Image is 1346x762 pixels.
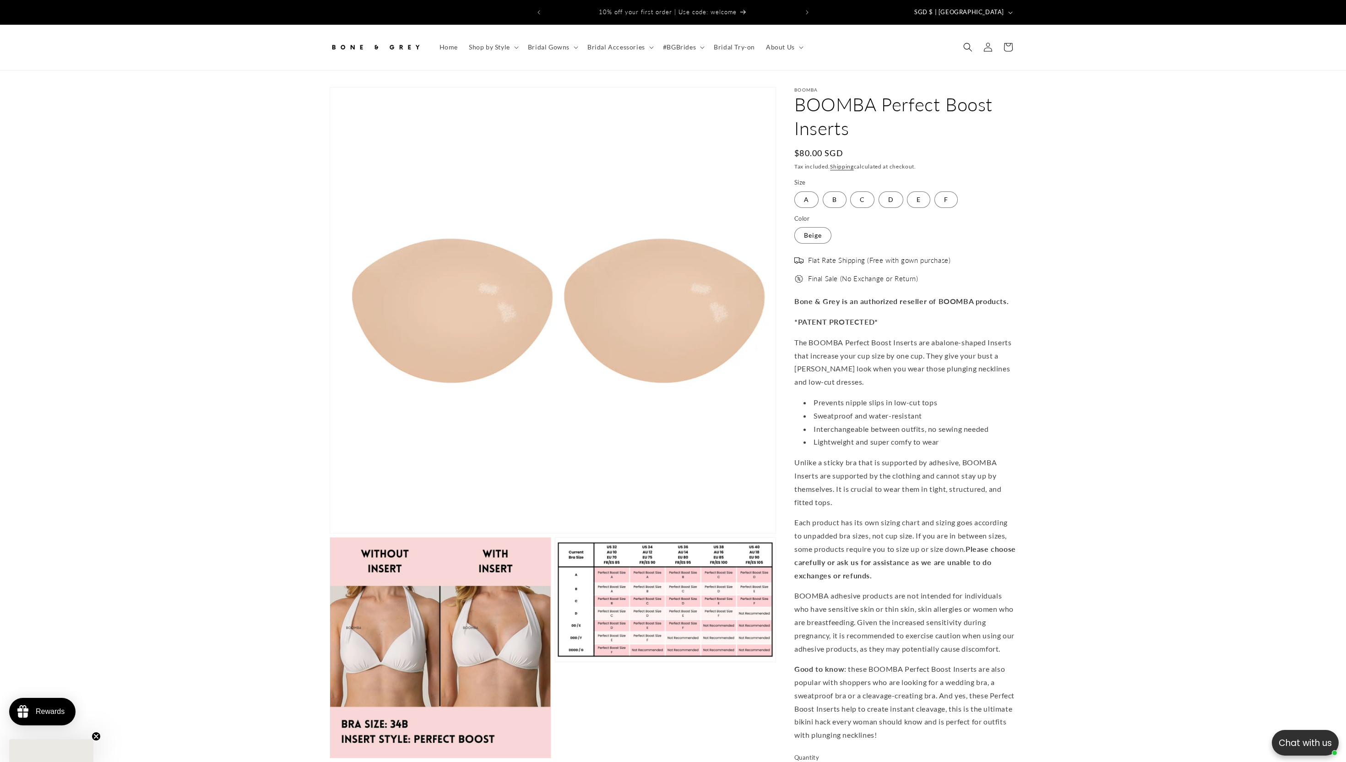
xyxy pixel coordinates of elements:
[794,178,807,187] legend: Size
[794,336,1016,389] p: The BOOMBA Perfect Boost Inserts are abalone-shaped Inserts that increase your cup size by one cu...
[914,8,1004,17] span: SGD $ | [GEOGRAPHIC_DATA]
[907,191,930,208] label: E
[599,8,737,16] span: 10% off your first order | Use code: welcome
[36,708,65,716] div: Rewards
[528,43,570,51] span: Bridal Gowns
[794,297,1009,305] strong: Bone & Grey is an authorized reseller of BOOMBA products.
[434,38,463,57] a: Home
[794,87,1016,93] p: BOOMBA
[760,38,807,57] summary: About Us
[657,38,708,57] summary: #BGBrides
[663,43,696,51] span: #BGBrides
[803,409,1016,423] li: Sweatproof and water-resistant
[326,34,425,61] a: Bone and Grey Bridal
[522,38,582,57] summary: Bridal Gowns
[463,38,522,57] summary: Shop by Style
[823,191,847,208] label: B
[794,214,810,223] legend: Color
[794,663,1016,742] p: : these BOOMBA Perfect Boost Inserts are also popular with shoppers who are looking for a wedding...
[879,191,903,208] label: D
[794,589,1016,655] p: BOOMBA adhesive products are not intended for individuals who have sensitive skin or thin skin, s...
[1272,736,1339,750] p: Chat with us
[794,147,843,159] span: $80.00 SGD
[830,163,854,170] a: Shipping
[794,544,1016,580] strong: Please choose carefully or ask us for assistance as we are unable to do exchanges or refunds.
[794,456,1016,509] p: Unlike a sticky bra that is supported by adhesive, BOOMBA Inserts are supported by the clothing a...
[714,43,755,51] span: Bridal Try-on
[808,274,918,283] span: Final Sale (No Exchange or Return)
[766,43,795,51] span: About Us
[958,37,978,57] summary: Search
[469,43,510,51] span: Shop by Style
[934,191,958,208] label: F
[794,274,803,283] img: offer.png
[850,191,874,208] label: C
[909,4,1016,21] button: SGD $ | [GEOGRAPHIC_DATA]
[1272,730,1339,756] button: Open chatbox
[803,396,1016,409] li: Prevents nipple slips in low-cut tops
[440,43,458,51] span: Home
[708,38,760,57] a: Bridal Try-on
[587,43,645,51] span: Bridal Accessories
[92,732,101,741] button: Close teaser
[803,423,1016,436] li: Interchangeable between outfits, no sewing needed
[794,317,878,326] strong: *PATENT PROTECTED*
[582,38,657,57] summary: Bridal Accessories
[794,191,819,208] label: A
[803,435,1016,449] li: Lightweight and super comfy to wear
[794,93,1016,140] h1: BOOMBA Perfect Boost Inserts
[330,37,421,57] img: Bone and Grey Bridal
[794,227,831,244] label: Beige
[808,256,950,265] span: Flat Rate Shipping (Free with gown purchase)
[9,739,93,762] div: Close teaser
[794,664,844,673] strong: Good to know
[794,162,1016,171] div: Tax included. calculated at checkout.
[797,4,817,21] button: Next announcement
[529,4,549,21] button: Previous announcement
[794,518,1008,553] span: Each product has its own sizing chart and sizing goes according to unpadded bra sizes, not cup si...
